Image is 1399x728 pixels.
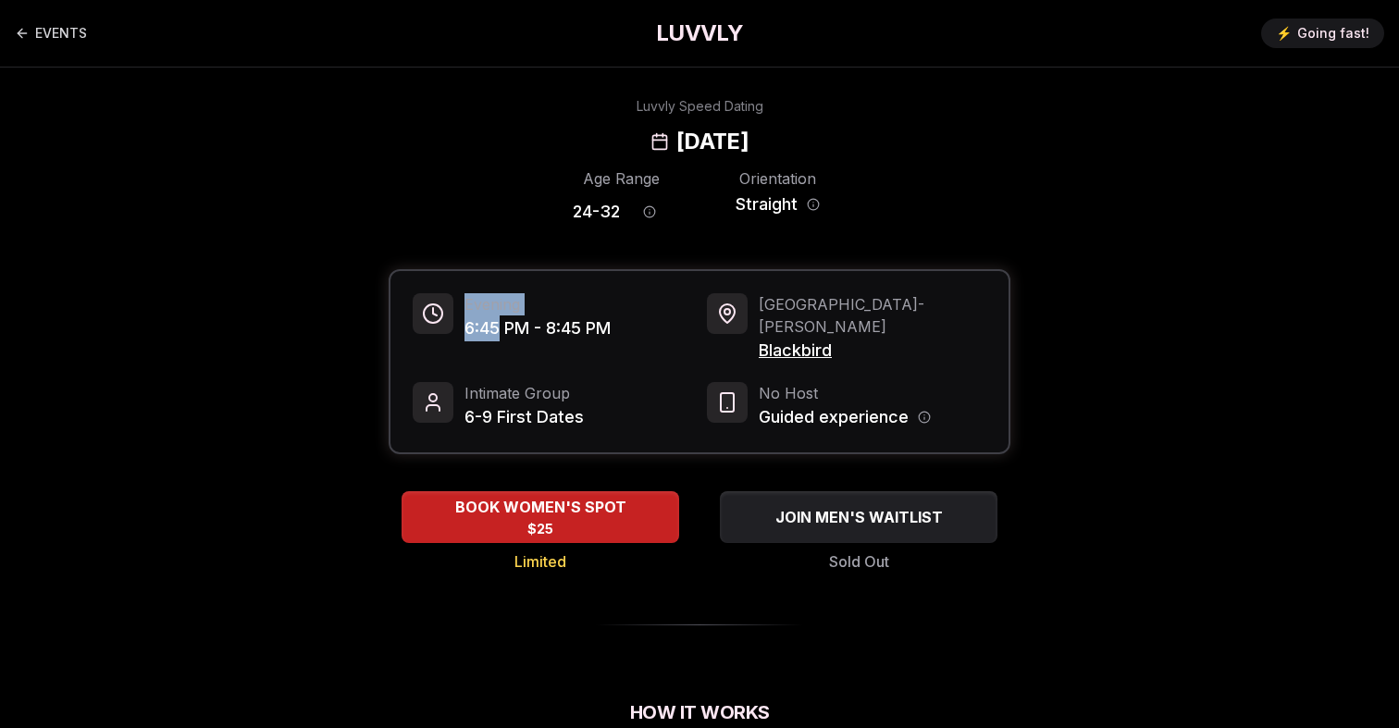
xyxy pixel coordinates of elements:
[729,167,826,190] div: Orientation
[759,404,909,430] span: Guided experience
[452,496,630,518] span: BOOK WOMEN'S SPOT
[389,699,1010,725] h2: How It Works
[759,338,986,364] span: Blackbird
[514,550,566,573] span: Limited
[759,293,986,338] span: [GEOGRAPHIC_DATA] - [PERSON_NAME]
[656,19,743,48] a: LUVVLY
[918,411,931,424] button: Host information
[629,191,670,232] button: Age range information
[676,127,749,156] h2: [DATE]
[736,191,798,217] span: Straight
[1276,24,1292,43] span: ⚡️
[402,491,679,543] button: BOOK WOMEN'S SPOT - Limited
[720,491,997,543] button: JOIN MEN'S WAITLIST - Sold Out
[1297,24,1369,43] span: Going fast!
[829,550,889,573] span: Sold Out
[464,382,584,404] span: Intimate Group
[464,293,611,315] span: Evening
[464,315,611,341] span: 6:45 PM - 8:45 PM
[573,167,670,190] div: Age Range
[772,506,947,528] span: JOIN MEN'S WAITLIST
[759,382,931,404] span: No Host
[15,15,87,52] a: Back to events
[527,520,553,538] span: $25
[807,198,820,211] button: Orientation information
[464,404,584,430] span: 6-9 First Dates
[573,199,620,225] span: 24 - 32
[637,97,763,116] div: Luvvly Speed Dating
